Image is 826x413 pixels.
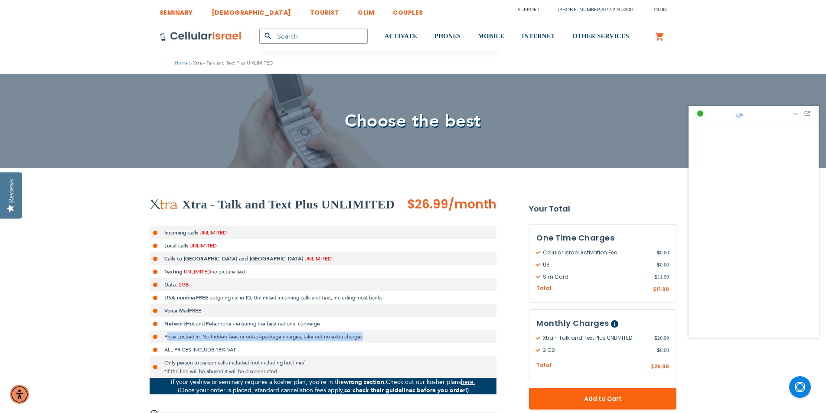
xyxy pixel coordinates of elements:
[478,20,505,53] a: MOBILE
[657,261,660,269] span: $
[164,268,183,275] strong: Texting
[461,378,475,386] a: here.
[188,59,273,67] li: Xtra - Talk and Text Plus UNLIMITED
[358,2,374,18] a: OLIM
[518,7,539,13] a: Support
[651,7,667,13] span: Login
[536,231,669,244] h3: One Time Charges
[654,273,669,281] span: 11.99
[654,334,669,342] span: 26.99
[558,394,648,403] span: Add to Cart
[211,268,245,275] span: no picture text
[536,261,657,269] span: US
[150,378,496,394] p: If your yeshiva or seminary requires a kosher plan, you’re in the Check out our kosher plans (Onc...
[160,31,242,42] img: Cellular Israel Logo
[150,343,496,356] li: ALL PRICES INCLUDE 18% VAT
[164,242,188,249] strong: Local calls
[654,363,669,370] span: 26.99
[164,320,186,327] strong: Network
[182,196,395,213] h2: Xtra - Talk and Text Plus UNLIMITED
[10,385,29,404] div: Accessibility Menu
[164,255,303,262] strong: Calls to [GEOGRAPHIC_DATA] and [GEOGRAPHIC_DATA]
[164,281,177,288] strong: Data:
[536,346,657,354] span: 2 GB
[344,378,386,386] strong: wrong section.
[160,2,193,18] a: SEMINARY
[385,20,417,53] a: ACTIVATE
[304,255,332,262] span: UNLIMITED
[572,20,629,53] a: OTHER SERVICES
[150,330,496,343] li: Price Locked In: No hidden fees or out-of-package charges, take out no extra charges
[407,196,448,213] span: $26.99
[657,249,660,257] span: $
[448,196,496,213] span: /month
[385,33,417,39] span: ACTIVATE
[345,109,481,133] span: Choose the best
[179,281,189,288] span: 2GB
[529,202,676,215] strong: Your Total
[651,363,654,371] span: $
[184,268,211,275] span: UNLIMITED
[434,33,461,39] span: PHONES
[186,320,320,327] span: Hot and Pelephone - ensuring the best national converge
[536,334,654,342] span: Xtra - Talk and Text Plus UNLIMITED
[393,2,423,18] a: COUPLES
[150,356,496,378] li: Only person to person calls included [not including hot lines] *If the line will be abused it wil...
[522,20,555,53] a: INTERNET
[536,273,654,281] span: Sim Card
[657,346,660,354] span: $
[536,318,609,328] span: Monthly Charges
[653,286,656,294] span: $
[536,284,552,293] span: Total
[164,294,196,301] strong: USA number
[529,388,676,410] button: Add to Cart
[549,3,633,16] li: /
[310,2,340,18] a: TOURIST
[150,199,178,210] img: Xtra - Talk and Text Plus UNLIMITED
[657,261,669,269] span: 0.00
[7,179,15,203] div: Reviews
[657,346,669,354] span: 0.00
[196,294,382,301] span: FREE outgoing caller ID, Unlimited incoming calls and text, including most banks
[572,33,629,39] span: OTHER SERVICES
[164,229,198,236] strong: Incoming calls
[558,7,601,13] a: [PHONE_NUMBER]
[189,307,201,314] span: FREE
[212,2,291,18] a: [DEMOGRAPHIC_DATA]
[259,29,368,44] input: Search
[344,386,469,394] strong: so check their guidelines before you order!)
[164,307,189,314] strong: Voice Mail
[603,7,633,13] a: 072-224-3300
[536,249,657,257] span: Cellular Israel Activation Fee
[611,320,618,328] span: Help
[654,273,657,281] span: $
[654,334,657,342] span: $
[478,33,505,39] span: MOBILE
[657,249,669,257] span: 0.00
[199,229,227,236] span: UNLIMITED
[656,286,669,293] span: 11.99
[536,361,552,370] span: Total
[522,33,555,39] span: INTERNET
[189,242,217,249] span: UNLIMITED
[175,60,188,66] a: Home
[434,20,461,53] a: PHONES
